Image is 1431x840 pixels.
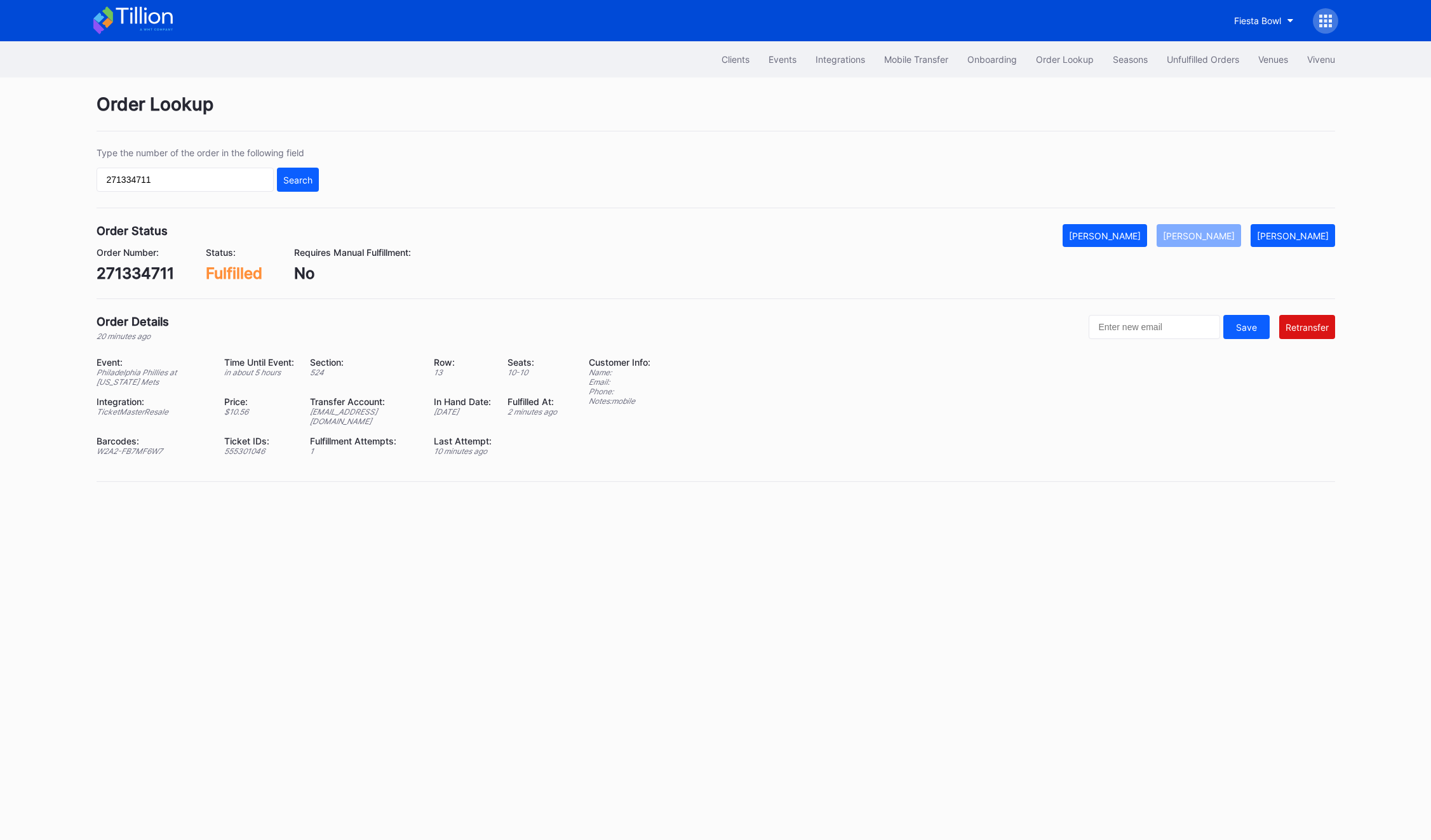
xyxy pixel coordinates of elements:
[97,396,209,407] div: Integration:
[806,48,875,71] button: Integrations
[1113,54,1148,65] div: Seasons
[589,387,650,396] div: Phone:
[1063,224,1147,247] button: [PERSON_NAME]
[1257,230,1329,241] div: [PERSON_NAME]
[97,247,174,258] div: Order Number:
[224,368,294,377] div: in about 5 hours
[310,396,418,407] div: Transfer Account:
[507,357,557,368] div: Seats:
[434,368,492,377] div: 13
[589,377,650,387] div: Email:
[507,407,557,417] div: 2 minutes ago
[224,436,294,446] div: Ticket IDs:
[816,54,865,65] div: Integrations
[97,264,174,283] div: 271334711
[224,357,294,368] div: Time Until Event:
[712,48,759,71] button: Clients
[97,168,274,192] input: GT59662
[589,357,650,368] div: Customer Info:
[1279,315,1335,339] button: Retransfer
[97,147,319,158] div: Type the number of the order in the following field
[507,396,557,407] div: Fulfilled At:
[1163,230,1235,241] div: [PERSON_NAME]
[224,446,294,456] div: 555301046
[769,54,796,65] div: Events
[294,247,411,258] div: Requires Manual Fulfillment:
[310,446,418,456] div: 1
[434,357,492,368] div: Row:
[589,396,650,406] div: Notes: mobile
[1103,48,1157,71] button: Seasons
[206,264,262,283] div: Fulfilled
[283,175,312,185] div: Search
[97,357,209,368] div: Event:
[97,224,168,237] div: Order Status
[1236,322,1257,333] div: Save
[1167,54,1239,65] div: Unfulfilled Orders
[1026,48,1103,71] button: Order Lookup
[759,48,806,71] button: Events
[1157,224,1241,247] button: [PERSON_NAME]
[1286,322,1329,333] div: Retransfer
[97,446,209,456] div: W2A2-FB7MF6W7
[97,315,169,328] div: Order Details
[1069,230,1141,241] div: [PERSON_NAME]
[1223,315,1270,339] button: Save
[434,436,492,446] div: Last Attempt:
[958,48,1026,71] button: Onboarding
[277,168,319,192] button: Search
[967,54,1017,65] div: Onboarding
[310,357,418,368] div: Section:
[1225,9,1303,32] button: Fiesta Bowl
[434,446,492,456] div: 10 minutes ago
[589,368,650,377] div: Name:
[97,436,209,446] div: Barcodes:
[1036,54,1094,65] div: Order Lookup
[206,247,262,258] div: Status:
[1307,54,1335,65] div: Vivenu
[1249,48,1298,71] button: Venues
[1258,54,1288,65] div: Venues
[224,396,294,407] div: Price:
[434,396,492,407] div: In Hand Date:
[224,407,294,417] div: $ 10.56
[507,368,557,377] div: 10 - 10
[434,407,492,417] div: [DATE]
[1251,224,1335,247] button: [PERSON_NAME]
[310,368,418,377] div: 524
[310,407,418,426] div: [EMAIL_ADDRESS][DOMAIN_NAME]
[294,264,411,283] div: No
[1298,48,1345,71] button: Vivenu
[1157,48,1249,71] button: Unfulfilled Orders
[722,54,749,65] div: Clients
[884,54,948,65] div: Mobile Transfer
[97,407,209,417] div: TicketMasterResale
[97,331,169,341] div: 20 minutes ago
[875,48,958,71] button: Mobile Transfer
[97,93,1335,131] div: Order Lookup
[1234,15,1281,26] div: Fiesta Bowl
[1089,315,1220,339] input: Enter new email
[310,436,418,446] div: Fulfillment Attempts:
[97,368,209,387] div: Philadelphia Phillies at [US_STATE] Mets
